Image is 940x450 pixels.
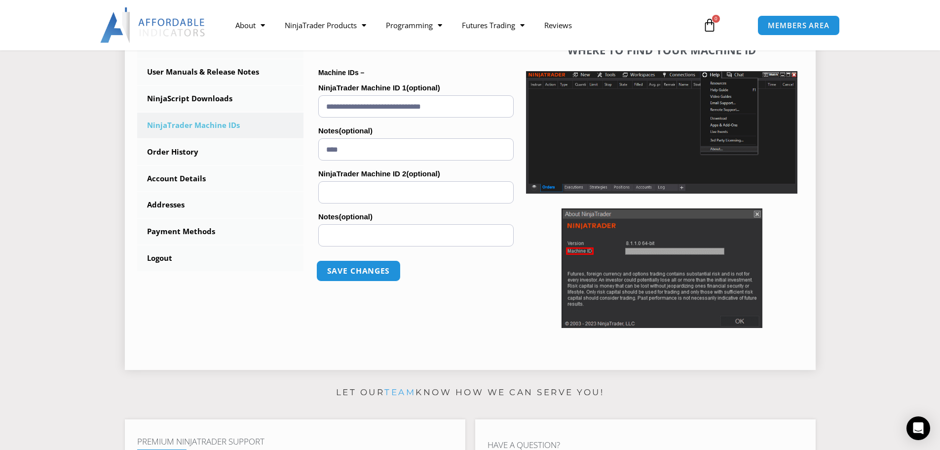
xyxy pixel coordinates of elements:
span: (optional) [339,126,373,135]
a: 0 [688,11,731,40]
a: Futures Trading [452,14,534,37]
a: Order History [137,139,304,165]
a: Reviews [534,14,582,37]
h4: Machine ID Licensing [318,39,514,51]
img: Screenshot 2025-01-17 114931 | Affordable Indicators – NinjaTrader [562,208,762,328]
img: LogoAI | Affordable Indicators – NinjaTrader [100,7,206,43]
div: Open Intercom Messenger [906,416,930,440]
span: (optional) [406,83,440,92]
button: Save changes [316,260,401,282]
label: NinjaTrader Machine ID 2 [318,166,514,181]
span: (optional) [339,212,373,221]
a: Account Details [137,166,304,192]
a: Addresses [137,192,304,218]
span: (optional) [406,169,440,178]
span: MEMBERS AREA [768,22,829,29]
a: Logout [137,245,304,271]
label: Notes [318,209,514,224]
a: NinjaTrader Products [275,14,376,37]
nav: Menu [226,14,691,37]
a: NinjaScript Downloads [137,86,304,112]
a: NinjaTrader Machine IDs [137,113,304,138]
a: Payment Methods [137,219,304,245]
nav: Account pages [137,33,304,271]
a: Programming [376,14,452,37]
img: Screenshot 2025-01-17 1155544 | Affordable Indicators – NinjaTrader [526,71,797,194]
a: team [384,387,415,397]
a: About [226,14,275,37]
a: MEMBERS AREA [757,15,840,36]
a: User Manuals & Release Notes [137,59,304,85]
label: Notes [318,123,514,138]
strong: Machine IDs – [318,69,364,77]
span: 0 [712,15,720,23]
h4: Have A Question? [488,440,803,450]
h4: Premium NinjaTrader Support [137,437,453,447]
p: Let our know how we can serve you! [125,385,816,401]
h4: Where to find your Machine ID [526,43,797,56]
label: NinjaTrader Machine ID 1 [318,81,514,95]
